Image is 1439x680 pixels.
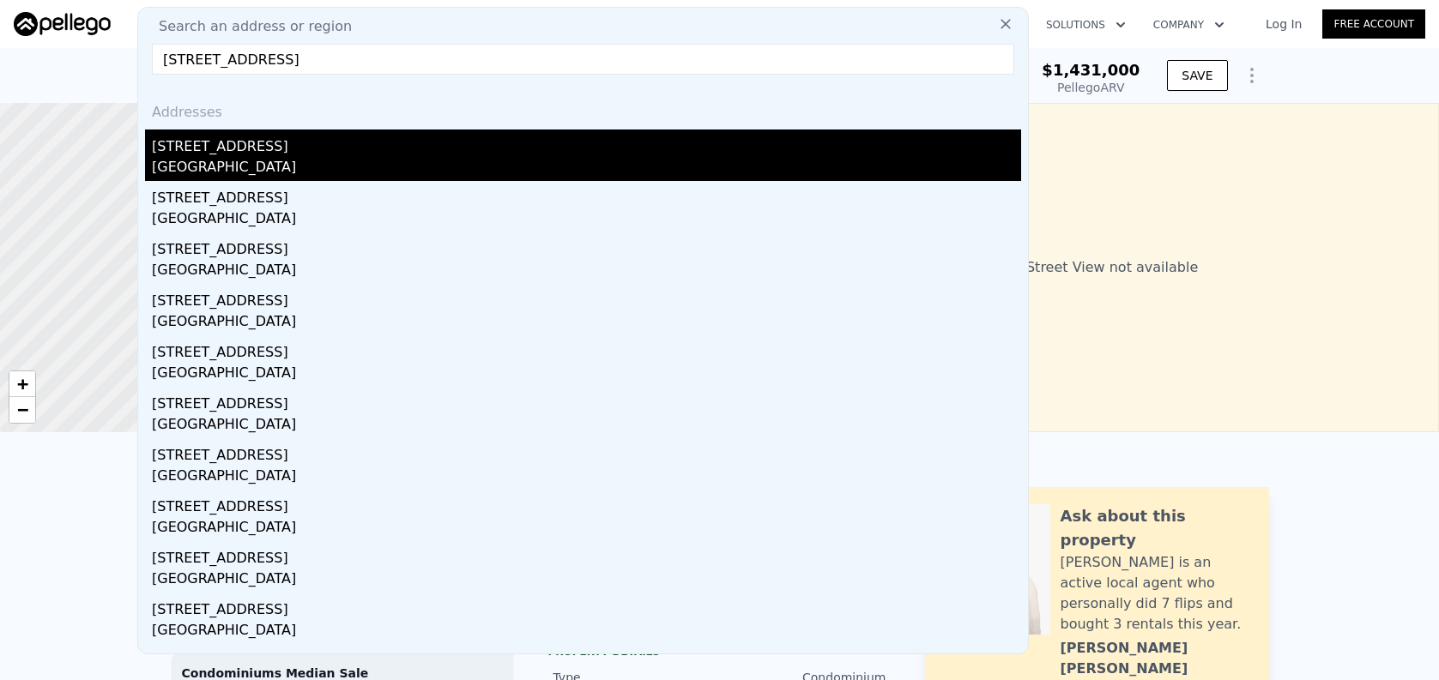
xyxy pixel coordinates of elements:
[785,103,1439,432] div: Street View not available
[152,569,1021,593] div: [GEOGRAPHIC_DATA]
[1042,61,1140,79] span: $1,431,000
[152,490,1021,517] div: [STREET_ADDRESS]
[152,593,1021,620] div: [STREET_ADDRESS]
[152,438,1021,466] div: [STREET_ADDRESS]
[152,181,1021,208] div: [STREET_ADDRESS]
[145,88,1021,129] div: Addresses
[17,373,28,394] span: +
[152,517,1021,541] div: [GEOGRAPHIC_DATA]
[152,387,1021,414] div: [STREET_ADDRESS]
[152,541,1021,569] div: [STREET_ADDRESS]
[14,12,111,36] img: Pellego
[1322,9,1425,39] a: Free Account
[1032,9,1140,40] button: Solutions
[17,399,28,420] span: −
[152,335,1021,363] div: [STREET_ADDRESS]
[152,157,1021,181] div: [GEOGRAPHIC_DATA]
[9,371,35,397] a: Zoom in
[152,232,1021,260] div: [STREET_ADDRESS]
[152,208,1021,232] div: [GEOGRAPHIC_DATA]
[9,397,35,423] a: Zoom out
[152,284,1021,311] div: [STREET_ADDRESS]
[1245,15,1322,33] a: Log In
[1061,638,1252,679] div: [PERSON_NAME] [PERSON_NAME]
[152,311,1021,335] div: [GEOGRAPHIC_DATA]
[145,16,352,37] span: Search an address or region
[1235,58,1269,93] button: Show Options
[1140,9,1238,40] button: Company
[152,44,1014,75] input: Enter an address, city, region, neighborhood or zip code
[1167,60,1227,91] button: SAVE
[152,620,1021,644] div: [GEOGRAPHIC_DATA]
[152,466,1021,490] div: [GEOGRAPHIC_DATA]
[1061,552,1252,635] div: [PERSON_NAME] is an active local agent who personally did 7 flips and bought 3 rentals this year.
[152,414,1021,438] div: [GEOGRAPHIC_DATA]
[152,129,1021,157] div: [STREET_ADDRESS]
[152,260,1021,284] div: [GEOGRAPHIC_DATA]
[152,363,1021,387] div: [GEOGRAPHIC_DATA]
[1061,504,1252,552] div: Ask about this property
[1042,79,1140,96] div: Pellego ARV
